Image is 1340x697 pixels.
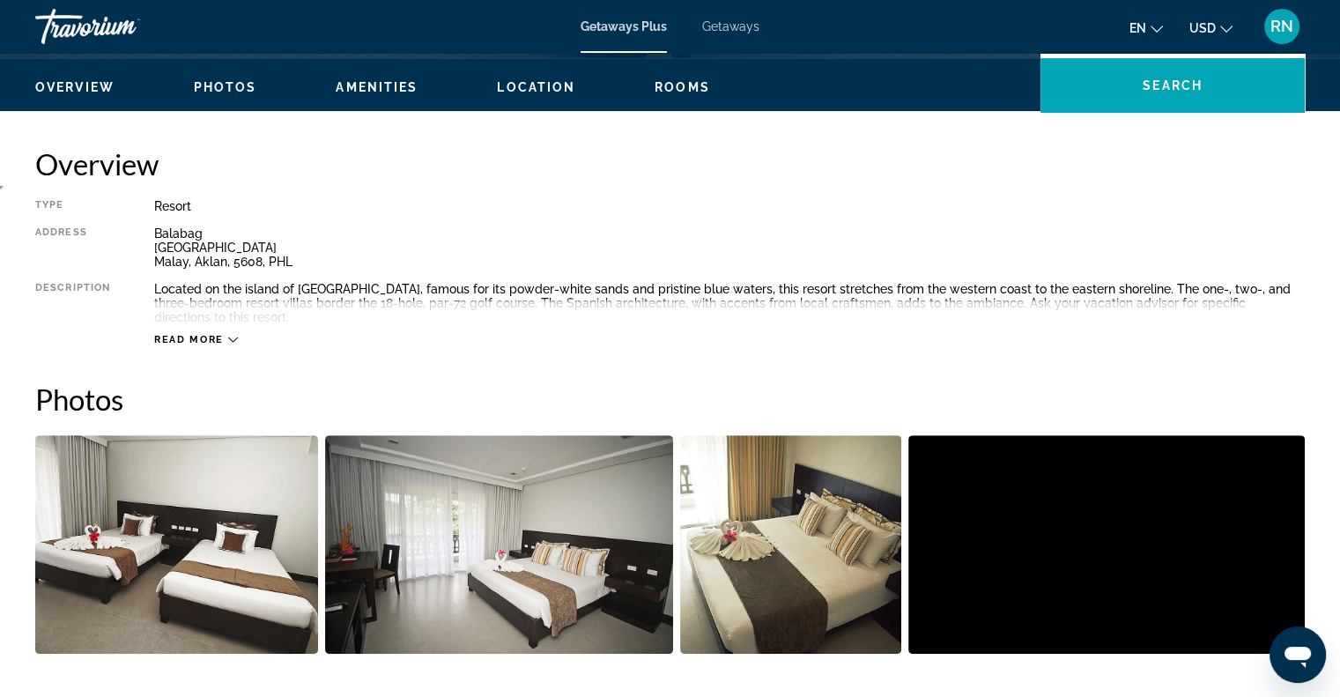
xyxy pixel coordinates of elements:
[1129,21,1146,35] span: en
[1270,18,1293,35] span: RN
[1270,627,1326,683] iframe: Button to launch messaging window, conversation in progress
[35,199,110,213] div: Type
[655,80,710,94] span: Rooms
[154,282,1305,324] div: Located on the island of [GEOGRAPHIC_DATA], famous for its powder-white sands and pristine blue w...
[325,434,674,655] button: Open full-screen image slider
[1259,8,1305,45] button: User Menu
[908,434,1306,655] button: Open full-screen image slider
[154,334,224,345] span: Read more
[194,79,257,95] button: Photos
[35,226,110,269] div: Address
[154,199,1305,213] div: Resort
[336,79,418,95] button: Amenities
[1129,15,1163,41] button: Change language
[35,146,1305,182] h2: Overview
[1143,78,1203,93] span: Search
[35,382,1305,417] h2: Photos
[702,19,759,33] a: Getaways
[497,79,575,95] button: Location
[154,333,238,346] button: Read more
[1189,15,1233,41] button: Change currency
[35,4,211,49] a: Travorium
[655,79,710,95] button: Rooms
[154,226,1305,269] div: Balabag [GEOGRAPHIC_DATA] Malay, Aklan, 5608, PHL
[35,282,110,324] div: Description
[35,80,115,94] span: Overview
[336,80,418,94] span: Amenities
[35,434,318,655] button: Open full-screen image slider
[581,19,667,33] a: Getaways Plus
[194,80,257,94] span: Photos
[1040,58,1305,113] button: Search
[497,80,575,94] span: Location
[35,79,115,95] button: Overview
[680,434,901,655] button: Open full-screen image slider
[1189,21,1216,35] span: USD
